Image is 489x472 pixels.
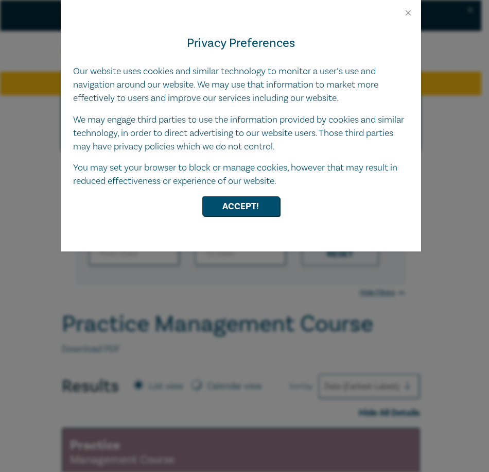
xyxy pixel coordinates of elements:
h4: Privacy Preferences [73,34,409,53]
p: Our website uses cookies and similar technology to monitor a user’s use and navigation around our... [73,65,409,105]
button: Close [404,8,413,18]
p: You may set your browser to block or manage cookies, however that may result in reduced effective... [73,161,409,188]
p: We may engage third parties to use the information provided by cookies and similar technology, in... [73,113,409,154]
button: Accept! [202,196,280,216]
